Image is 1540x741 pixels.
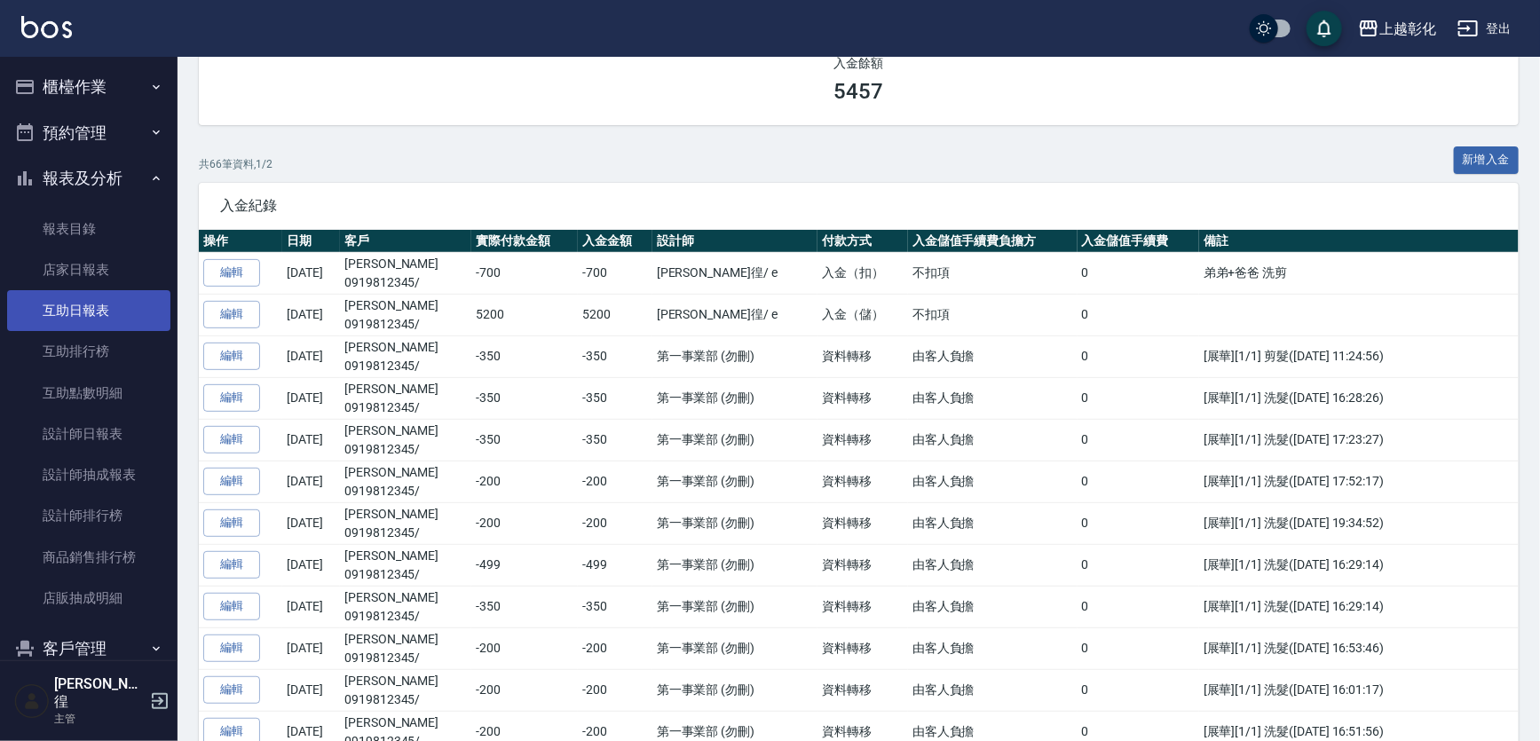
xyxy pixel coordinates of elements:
[1199,252,1519,294] td: 弟弟+爸爸 洗剪
[1450,12,1519,45] button: 登出
[471,461,578,502] td: -200
[340,230,471,253] th: 客戶
[908,544,1078,586] td: 由客人負擔
[282,419,340,461] td: [DATE]
[340,377,471,419] td: [PERSON_NAME]
[344,357,467,375] p: 0919812345/
[471,294,578,335] td: 5200
[7,626,170,672] button: 客戶管理
[340,419,471,461] td: [PERSON_NAME]
[344,607,467,626] p: 0919812345/
[817,252,908,294] td: 入金（扣）
[652,502,817,544] td: 第一事業部 (勿刪)
[1351,11,1443,47] button: 上越彰化
[282,502,340,544] td: [DATE]
[203,468,260,495] a: 編輯
[908,669,1078,711] td: 由客人負擔
[817,461,908,502] td: 資料轉移
[817,502,908,544] td: 資料轉移
[7,331,170,372] a: 互助排行榜
[578,377,652,419] td: -350
[1078,377,1199,419] td: 0
[340,627,471,669] td: [PERSON_NAME]
[1199,502,1519,544] td: [展華][1/1] 洗髮([DATE] 19:34:52)
[282,252,340,294] td: [DATE]
[834,79,884,104] h3: 5457
[652,544,817,586] td: 第一事業部 (勿刪)
[652,586,817,627] td: 第一事業部 (勿刪)
[652,252,817,294] td: [PERSON_NAME]徨 / e
[54,711,145,727] p: 主管
[282,627,340,669] td: [DATE]
[203,384,260,412] a: 編輯
[7,537,170,578] a: 商品銷售排行榜
[1199,335,1519,377] td: [展華][1/1] 剪髮([DATE] 11:24:56)
[908,419,1078,461] td: 由客人負擔
[1199,586,1519,627] td: [展華][1/1] 洗髮([DATE] 16:29:14)
[7,495,170,536] a: 設計師排行榜
[1078,419,1199,461] td: 0
[652,294,817,335] td: [PERSON_NAME]徨 / e
[203,509,260,537] a: 編輯
[1199,627,1519,669] td: [展華][1/1] 洗髮([DATE] 16:53:46)
[282,669,340,711] td: [DATE]
[340,544,471,586] td: [PERSON_NAME]
[908,461,1078,502] td: 由客人負擔
[1454,146,1520,174] button: 新增入金
[203,676,260,704] a: 編輯
[578,294,652,335] td: 5200
[340,461,471,502] td: [PERSON_NAME]
[7,209,170,249] a: 報表目錄
[908,377,1078,419] td: 由客人負擔
[471,502,578,544] td: -200
[908,294,1078,335] td: 不扣項
[908,252,1078,294] td: 不扣項
[471,544,578,586] td: -499
[578,627,652,669] td: -200
[578,335,652,377] td: -350
[471,377,578,419] td: -350
[471,627,578,669] td: -200
[908,586,1078,627] td: 由客人負擔
[1379,18,1436,40] div: 上越彰化
[7,290,170,331] a: 互助日報表
[21,16,72,38] img: Logo
[908,627,1078,669] td: 由客人負擔
[203,593,260,620] a: 編輯
[344,440,467,459] p: 0919812345/
[340,669,471,711] td: [PERSON_NAME]
[1078,669,1199,711] td: 0
[1307,11,1342,46] button: save
[471,419,578,461] td: -350
[1078,335,1199,377] td: 0
[908,230,1078,253] th: 入金儲值手續費負擔方
[282,377,340,419] td: [DATE]
[7,454,170,495] a: 設計師抽成報表
[1078,544,1199,586] td: 0
[1078,252,1199,294] td: 0
[199,230,282,253] th: 操作
[344,398,467,417] p: 0919812345/
[652,335,817,377] td: 第一事業部 (勿刪)
[340,335,471,377] td: [PERSON_NAME]
[1199,419,1519,461] td: [展華][1/1] 洗髮([DATE] 17:23:27)
[344,273,467,292] p: 0919812345/
[578,230,652,253] th: 入金金額
[344,690,467,709] p: 0919812345/
[908,502,1078,544] td: 由客人負擔
[1199,669,1519,711] td: [展華][1/1] 洗髮([DATE] 16:01:17)
[1199,377,1519,419] td: [展華][1/1] 洗髮([DATE] 16:28:26)
[817,586,908,627] td: 資料轉移
[344,482,467,501] p: 0919812345/
[1078,294,1199,335] td: 0
[203,259,260,287] a: 編輯
[14,683,50,719] img: Person
[817,419,908,461] td: 資料轉移
[203,343,260,370] a: 編輯
[282,230,340,253] th: 日期
[471,252,578,294] td: -700
[817,669,908,711] td: 資料轉移
[817,230,908,253] th: 付款方式
[471,335,578,377] td: -350
[1199,544,1519,586] td: [展華][1/1] 洗髮([DATE] 16:29:14)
